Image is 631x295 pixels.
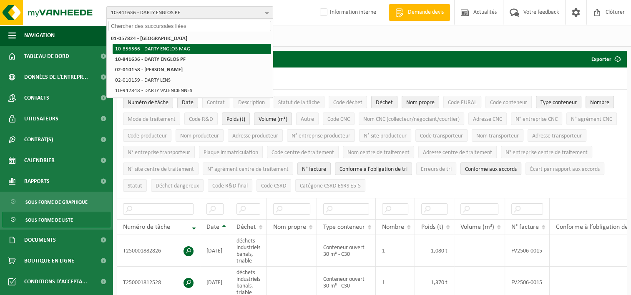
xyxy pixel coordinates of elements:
[24,129,53,150] span: Contrat(s)
[176,129,224,142] button: Nom producteurNom producteur: Activate to sort
[128,150,190,156] span: N° entreprise transporteur
[267,146,339,158] button: Code centre de traitementCode centre de traitement: Activate to sort
[2,212,111,227] a: Sous forme de liste
[339,166,407,172] span: Conforme à l’obligation de tri
[128,183,142,189] span: Statut
[24,250,74,271] span: Boutique en ligne
[476,133,519,139] span: Nom transporteur
[505,235,550,267] td: FV2506-0015
[297,162,331,175] button: N° factureN° facture: Activate to sort
[123,224,170,230] span: Numéro de tâche
[128,116,176,122] span: Mode de traitement
[382,224,404,230] span: Nombre
[296,112,319,125] button: AutreAutre: Activate to sort
[347,150,410,156] span: Nom centre de traitement
[261,183,287,189] span: Code CSRD
[359,112,464,125] button: Nom CNC (collecteur/négociant/courtier)Nom CNC (collecteur/négociant/courtier): Activate to sort
[177,96,198,108] button: DateDate: Activate to sort
[415,235,454,267] td: 1,080 t
[327,116,350,122] span: Code CNC
[123,96,173,108] button: Numéro de tâcheNuméro de tâche: Activate to remove sorting
[465,166,517,172] span: Conforme aux accords
[236,224,256,230] span: Déchet
[273,224,306,230] span: Nom propre
[300,183,361,189] span: Catégorie CSRD ESRS E5-5
[323,224,365,230] span: Type conteneur
[295,179,365,192] button: Catégorie CSRD ESRS E5-5Catégorie CSRD ESRS E5-5: Activate to sort
[254,112,292,125] button: Volume (m³)Volume (m³): Activate to sort
[24,108,58,129] span: Utilisateurs
[323,112,354,125] button: Code CNCCode CNC: Activate to sort
[24,87,49,108] span: Contacts
[364,133,407,139] span: N° site producteur
[123,112,180,125] button: Mode de traitementMode de traitement: Activate to sort
[212,183,248,189] span: Code R&D final
[111,7,262,19] span: 10-841636 - DARTY ENGLOS PF
[421,166,452,172] span: Erreurs de tri
[24,230,56,250] span: Documents
[525,162,604,175] button: Écart par rapport aux accordsÉcart par rapport aux accords: Activate to sort
[420,133,463,139] span: Code transporteur
[571,116,612,122] span: N° agrément CNC
[416,162,456,175] button: Erreurs de triErreurs de tri: Activate to sort
[335,162,412,175] button: Conforme à l’obligation de tri : Activate to sort
[113,75,271,85] li: 02-010159 - DARTY LENS
[226,116,245,122] span: Poids (t)
[389,4,450,21] a: Demande devis
[24,25,55,46] span: Navigation
[203,162,293,175] button: N° agrément centre de traitementN° agrément centre de traitement: Activate to sort
[228,129,283,142] button: Adresse producteurAdresse producteur: Activate to sort
[128,100,168,106] span: Numéro de tâche
[443,96,481,108] button: Code EURALCode EURAL: Activate to sort
[317,235,376,267] td: Conteneur ouvert 30 m³ - C30
[184,112,218,125] button: Code R&DCode R&amp;D: Activate to sort
[207,100,225,106] span: Contrat
[272,150,334,156] span: Code centre de traitement
[111,36,187,41] strong: 01-057824 - [GEOGRAPHIC_DATA]
[24,171,50,192] span: Rapports
[406,100,435,106] span: Nom propre
[24,46,69,67] span: Tableau de bord
[511,224,539,230] span: N° facture
[329,96,367,108] button: Code déchetCode déchet: Activate to sort
[302,166,326,172] span: N° facture
[222,112,250,125] button: Poids (t)Poids (t): Activate to sort
[25,194,88,210] span: Sous forme de graphique
[421,224,443,230] span: Poids (t)
[371,96,397,108] button: DéchetDéchet: Activate to sort
[528,129,586,142] button: Adresse transporteurAdresse transporteur: Activate to sort
[202,96,229,108] button: ContratContrat: Activate to sort
[200,235,230,267] td: [DATE]
[206,224,219,230] span: Date
[234,96,269,108] button: DescriptionDescription: Activate to sort
[490,100,527,106] span: Code conteneur
[448,100,477,106] span: Code EURAL
[274,96,324,108] button: Statut de la tâcheStatut de la tâche: Activate to sort
[25,212,73,228] span: Sous forme de liste
[204,150,258,156] span: Plaque immatriculation
[24,150,55,171] span: Calendrier
[343,146,414,158] button: Nom centre de traitementNom centre de traitement: Activate to sort
[128,133,167,139] span: Code producteur
[232,133,278,139] span: Adresse producteur
[123,162,199,175] button: N° site centre de traitementN° site centre de traitement: Activate to sort
[123,179,147,192] button: StatutStatut: Activate to sort
[415,129,468,142] button: Code transporteurCode transporteur: Activate to sort
[108,21,271,31] input: Chercher des succursales liées
[515,116,558,122] span: N° entreprise CNC
[460,224,494,230] span: Volume (m³)
[287,129,355,142] button: N° entreprise producteurN° entreprise producteur: Activate to sort
[501,146,592,158] button: N° entreprise centre de traitementN° entreprise centre de traitement: Activate to sort
[278,100,320,106] span: Statut de la tâche
[207,166,289,172] span: N° agrément centre de traitement
[24,67,88,87] span: Données de l'entrepr...
[238,100,265,106] span: Description
[530,166,600,172] span: Écart par rapport aux accords
[113,85,271,96] li: 10-942848 - DARTY VALENCIENNES
[2,194,111,210] a: Sous forme de graphique
[292,133,350,139] span: N° entreprise producteur
[540,100,577,106] span: Type conteneur
[566,112,617,125] button: N° agrément CNCN° agrément CNC: Activate to sort
[128,166,194,172] span: N° site centre de traitement
[182,100,194,106] span: Date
